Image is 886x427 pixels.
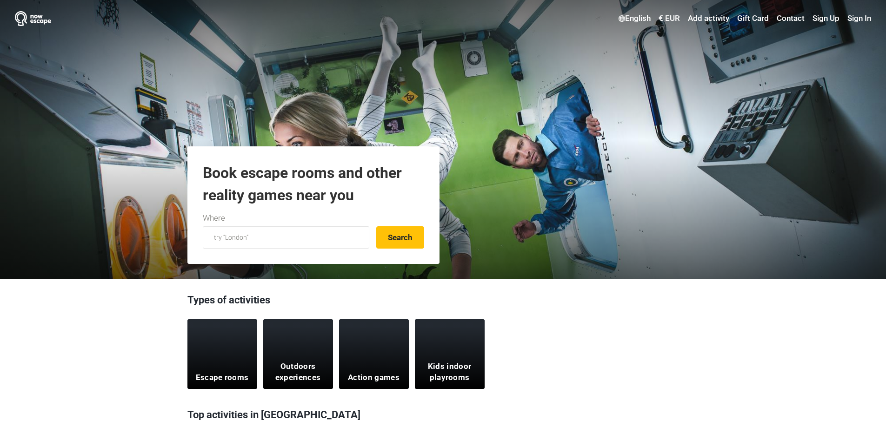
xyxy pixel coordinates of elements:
a: Action games [339,319,409,389]
a: Sign In [845,10,871,27]
h5: Action games [348,372,400,383]
a: Kids indoor playrooms [415,319,485,389]
a: Escape rooms [187,319,257,389]
a: Sign Up [810,10,842,27]
img: Nowescape logo [15,11,51,26]
label: Where [203,212,225,224]
a: Contact [774,10,807,27]
a: € EUR [656,10,682,27]
a: Gift Card [735,10,771,27]
input: try “London” [203,226,369,249]
h3: Top activities in [GEOGRAPHIC_DATA] [187,403,699,427]
h5: Outdoors experiences [269,361,327,383]
a: Outdoors experiences [263,319,333,389]
h5: Escape rooms [196,372,249,383]
h3: Types of activities [187,293,699,312]
h1: Book escape rooms and other reality games near you [203,162,424,206]
img: English [619,15,625,22]
h5: Kids indoor playrooms [420,361,479,383]
a: English [616,10,653,27]
a: Add activity [686,10,732,27]
button: Search [376,226,424,249]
